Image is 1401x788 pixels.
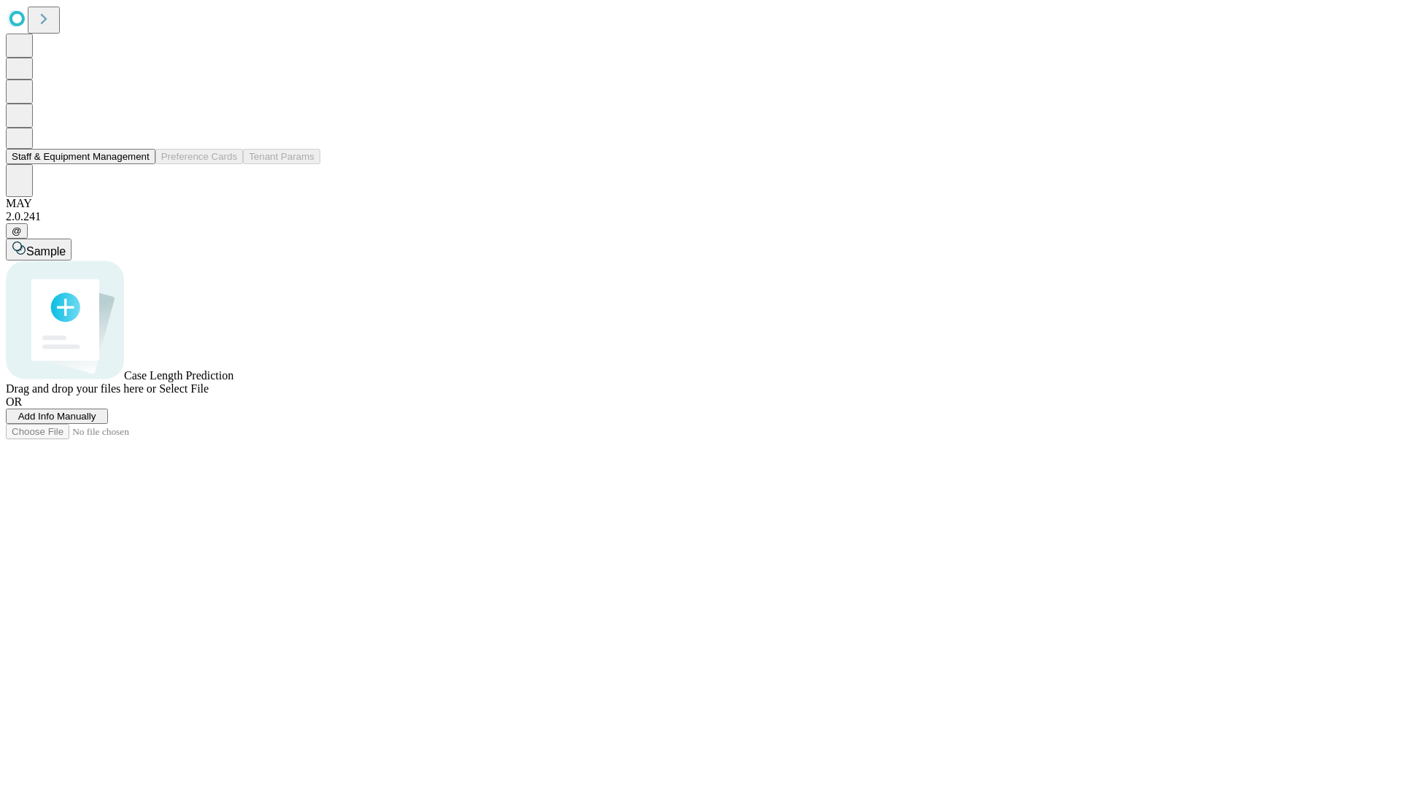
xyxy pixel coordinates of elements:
button: Staff & Equipment Management [6,149,155,164]
span: Sample [26,245,66,258]
button: Sample [6,239,72,260]
span: @ [12,225,22,236]
button: Tenant Params [243,149,320,164]
span: Drag and drop your files here or [6,382,156,395]
div: MAY [6,197,1395,210]
button: Preference Cards [155,149,243,164]
button: Add Info Manually [6,409,108,424]
span: OR [6,395,22,408]
div: 2.0.241 [6,210,1395,223]
span: Select File [159,382,209,395]
button: @ [6,223,28,239]
span: Add Info Manually [18,411,96,422]
span: Case Length Prediction [124,369,233,382]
